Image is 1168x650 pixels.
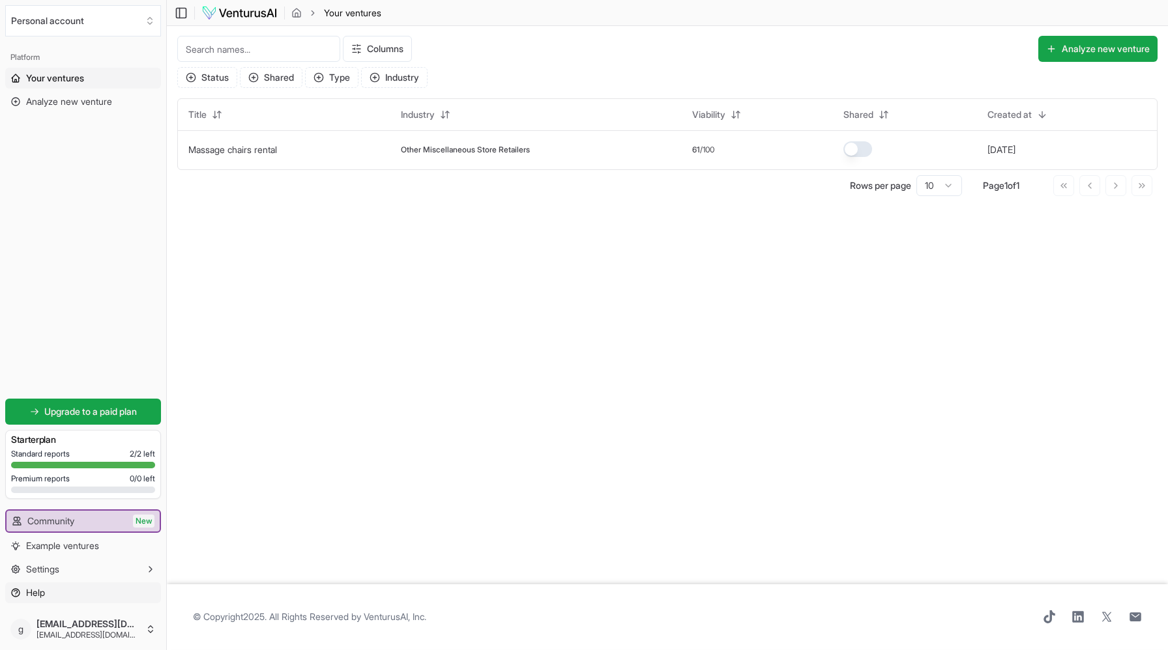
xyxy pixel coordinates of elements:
[26,586,45,599] span: Help
[684,104,749,125] button: Viability
[130,449,155,459] span: 2 / 2 left
[26,72,84,85] span: Your ventures
[692,145,700,155] span: 61
[5,399,161,425] a: Upgrade to a paid plan
[7,511,160,531] a: CommunityNew
[5,614,161,645] button: g[EMAIL_ADDRESS][DOMAIN_NAME][EMAIL_ADDRESS][DOMAIN_NAME]
[980,104,1055,125] button: Created at
[26,539,99,552] span: Example ventures
[305,67,358,88] button: Type
[987,108,1032,121] span: Created at
[11,473,70,484] span: Premium reports
[364,611,424,622] a: VenturusAI, Inc
[843,108,873,121] span: Shared
[5,559,161,580] button: Settings
[26,95,112,108] span: Analyze new venture
[5,91,161,112] a: Analyze new venture
[27,515,74,528] span: Community
[836,104,897,125] button: Shared
[1038,36,1158,62] button: Analyze new venture
[188,108,207,121] span: Title
[5,68,161,89] a: Your ventures
[188,143,277,156] button: Massage chairs rental
[1016,180,1019,191] span: 1
[201,5,278,21] img: logo
[700,145,714,155] span: /100
[240,67,302,88] button: Shared
[1004,180,1008,191] span: 1
[36,618,140,630] span: [EMAIL_ADDRESS][DOMAIN_NAME]
[291,7,381,20] nav: breadcrumb
[401,145,530,155] span: Other Miscellaneous Store Retailers
[26,563,59,576] span: Settings
[188,144,277,155] a: Massage chairs rental
[850,179,911,192] p: Rows per page
[11,433,155,446] h3: Starter plan
[44,405,137,418] span: Upgrade to a paid plan
[324,7,381,20] span: Your ventures
[5,535,161,556] a: Example ventures
[193,610,426,623] span: © Copyright 2025 . All Rights Reserved by .
[130,473,155,484] span: 0 / 0 left
[692,108,725,121] span: Viability
[5,5,161,36] button: Select an organization
[401,108,435,121] span: Industry
[5,47,161,68] div: Platform
[181,104,230,125] button: Title
[5,582,161,603] a: Help
[177,67,237,88] button: Status
[133,515,154,528] span: New
[11,449,70,459] span: Standard reports
[987,143,1015,156] button: [DATE]
[983,180,1004,191] span: Page
[177,36,340,62] input: Search names...
[393,104,458,125] button: Industry
[1008,180,1016,191] span: of
[343,36,412,62] button: Columns
[361,67,428,88] button: Industry
[36,630,140,640] span: [EMAIL_ADDRESS][DOMAIN_NAME]
[10,619,31,640] span: g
